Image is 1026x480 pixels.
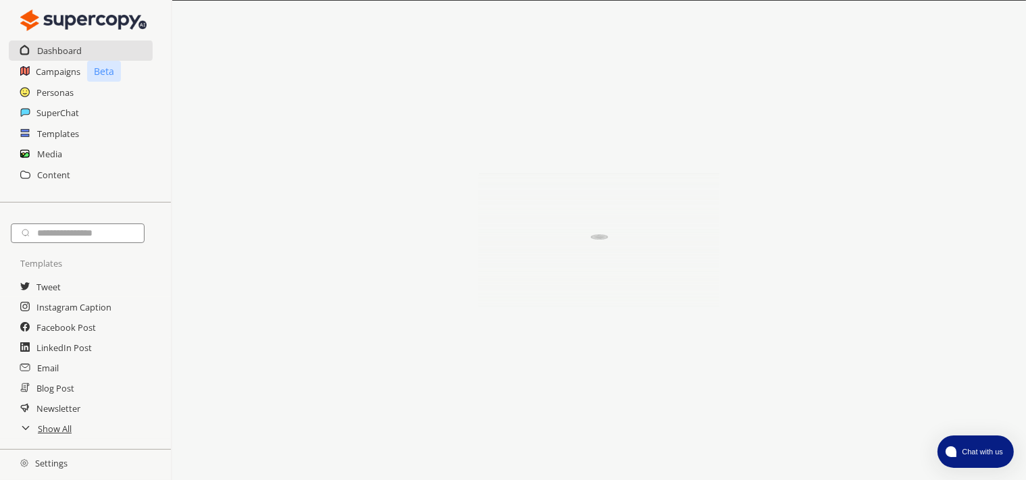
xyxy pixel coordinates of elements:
a: Blog Post [36,378,74,398]
a: Campaigns [36,61,80,82]
a: LinkedIn Post [36,338,92,358]
a: Content [37,165,70,185]
a: Email [37,358,59,378]
a: Personas [36,82,74,103]
img: Close [20,7,147,34]
img: Close [20,459,28,467]
a: Facebook Post [36,317,96,338]
a: Tweet [36,277,61,297]
img: Close [451,174,748,309]
a: Instagram Caption [36,297,111,317]
a: SuperChat [36,103,79,123]
a: Templates [37,124,79,144]
a: Dashboard [37,41,82,61]
a: Show All [38,419,72,439]
a: Media [37,144,62,164]
button: atlas-launcher [938,435,1014,468]
a: Newsletter [36,398,80,419]
span: Chat with us [956,446,1006,457]
p: Beta [87,61,121,82]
